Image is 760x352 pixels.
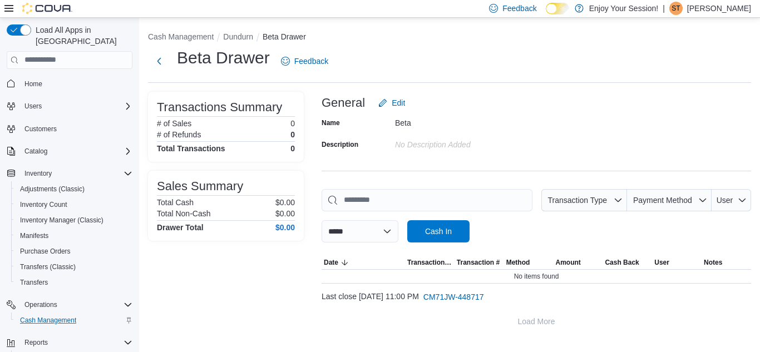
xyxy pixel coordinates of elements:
button: Cash Management [11,313,137,328]
button: Catalog [2,143,137,159]
span: Home [20,77,132,91]
h4: $0.00 [275,223,295,232]
a: Manifests [16,229,53,242]
span: Edit [392,97,405,108]
h3: Transactions Summary [157,101,282,114]
button: Reports [2,335,137,350]
span: Purchase Orders [16,245,132,258]
p: 0 [290,130,295,139]
button: Notes [702,256,751,269]
h6: Total Non-Cash [157,209,211,218]
img: Cova [22,3,72,14]
button: Transfers (Classic) [11,259,137,275]
p: [PERSON_NAME] [687,2,751,15]
label: Name [322,118,340,127]
span: Transfers (Classic) [20,262,76,271]
div: Beta [395,114,544,127]
p: 0 [290,119,295,128]
span: User [717,196,733,205]
button: Users [20,100,46,113]
button: Purchase Orders [11,244,137,259]
button: Transaction Type [541,189,627,211]
span: Dark Mode [546,14,546,15]
button: Users [2,98,137,114]
span: Manifests [16,229,132,242]
button: Cash Back [603,256,652,269]
span: Feedback [294,56,328,67]
button: Load More [322,310,751,333]
span: Transfers [20,278,48,287]
button: Method [504,256,554,269]
button: Inventory Manager (Classic) [11,212,137,228]
span: Cash In [425,226,452,237]
a: Transfers [16,276,52,289]
span: Manifests [20,231,48,240]
nav: An example of EuiBreadcrumbs [148,31,751,44]
input: Dark Mode [546,3,569,14]
div: No Description added [395,136,544,149]
label: Description [322,140,358,149]
h6: # of Sales [157,119,191,128]
span: Amount [556,258,581,267]
span: Transaction Type [407,258,452,267]
span: Home [24,80,42,88]
span: Cash Management [20,316,76,325]
p: Enjoy Your Session! [589,2,659,15]
h6: # of Refunds [157,130,201,139]
h4: Drawer Total [157,223,204,232]
button: Edit [374,92,409,114]
span: Purchase Orders [20,247,71,256]
span: Inventory Manager (Classic) [16,214,132,227]
button: Adjustments (Classic) [11,181,137,197]
p: $0.00 [275,209,295,218]
span: Method [506,258,530,267]
button: Customers [2,121,137,137]
span: CM71JW-448717 [423,291,484,303]
span: User [654,258,669,267]
h1: Beta Drawer [177,47,270,69]
span: ST [672,2,680,15]
span: Reports [20,336,132,349]
h6: Total Cash [157,198,194,207]
span: Inventory [24,169,52,178]
a: Feedback [277,50,333,72]
button: Operations [2,297,137,313]
span: Inventory Count [20,200,67,209]
a: Customers [20,122,61,136]
span: Cash Management [16,314,132,327]
button: Dundurn [223,32,253,41]
a: Inventory Manager (Classic) [16,214,108,227]
button: Cash In [407,220,470,242]
button: Payment Method [627,189,712,211]
button: Amount [554,256,603,269]
a: Transfers (Classic) [16,260,80,274]
a: Inventory Count [16,198,72,211]
span: Customers [24,125,57,133]
span: Inventory [20,167,132,180]
span: Cash Back [605,258,639,267]
button: User [712,189,751,211]
span: Catalog [20,145,132,158]
span: Transfers [16,276,132,289]
button: Date [322,256,405,269]
span: Load More [518,316,555,327]
span: Adjustments (Classic) [16,182,132,196]
a: Cash Management [16,314,81,327]
div: Last close [DATE] 11:00 PM [322,286,751,308]
span: Load All Apps in [GEOGRAPHIC_DATA] [31,24,132,47]
button: Operations [20,298,62,311]
a: Adjustments (Classic) [16,182,89,196]
button: Reports [20,336,52,349]
span: Transaction Type [547,196,607,205]
h4: Total Transactions [157,144,225,153]
button: Inventory [20,167,56,180]
span: Operations [20,298,132,311]
span: Transfers (Classic) [16,260,132,274]
span: Inventory Count [16,198,132,211]
p: $0.00 [275,198,295,207]
span: Adjustments (Classic) [20,185,85,194]
button: Cash Management [148,32,214,41]
span: Users [20,100,132,113]
button: Next [148,50,170,72]
span: Feedback [502,3,536,14]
